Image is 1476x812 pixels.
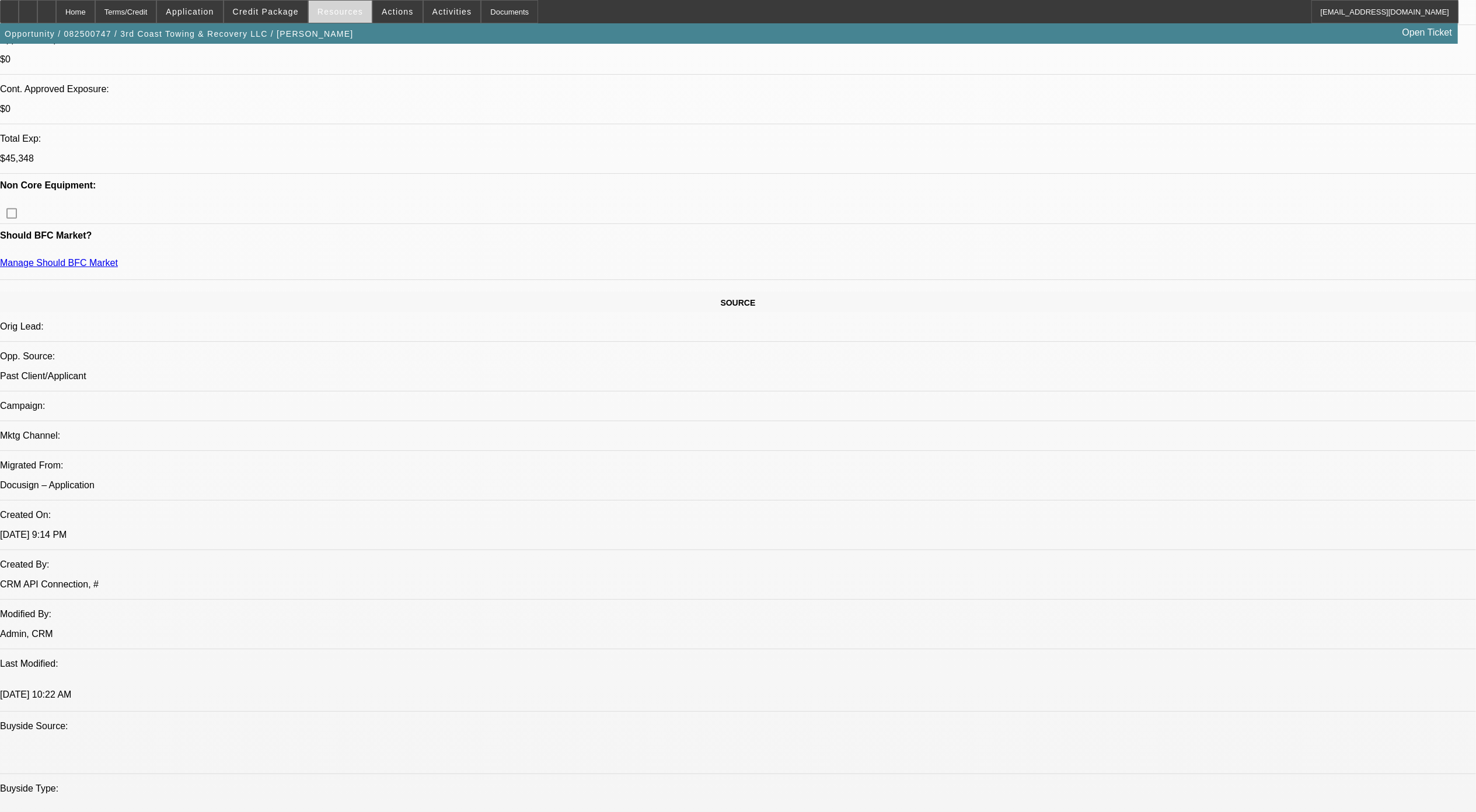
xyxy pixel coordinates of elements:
span: Resources [317,7,363,16]
button: Activities [424,1,481,23]
button: Resources [309,1,372,23]
button: Application [157,1,222,23]
span: Application [166,7,214,16]
span: Activities [432,7,472,16]
span: Opportunity / 082500747 / 3rd Coast Towing & Recovery LLC / [PERSON_NAME] [5,29,354,38]
button: Actions [373,1,423,23]
button: Credit Package [224,1,308,23]
span: SOURCE [721,298,756,307]
span: Credit Package [233,7,299,16]
span: Actions [382,7,414,16]
a: Open Ticket [1398,23,1457,43]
